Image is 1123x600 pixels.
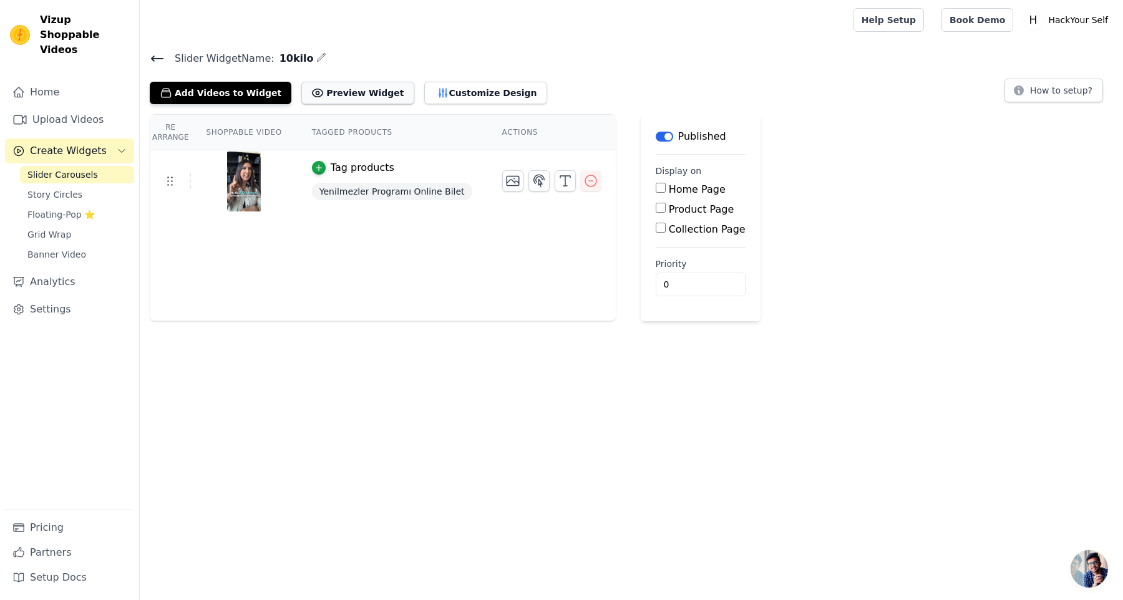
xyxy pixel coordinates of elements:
div: Açık sohbet [1071,550,1108,588]
a: Settings [5,297,134,322]
button: Preview Widget [301,82,414,104]
a: Grid Wrap [20,226,134,243]
button: H HackYour Self [1023,9,1113,31]
p: Published [678,129,726,144]
text: H [1029,14,1038,26]
span: 10kilo [275,51,314,66]
a: Pricing [5,515,134,540]
label: Priority [656,258,746,270]
label: Home Page [669,183,726,195]
div: Edit Name [316,50,326,67]
a: Floating-Pop ⭐ [20,206,134,223]
img: vizup-images-6c2a.png [226,152,261,211]
label: Collection Page [669,223,746,235]
p: HackYour Self [1043,9,1113,31]
span: Yenilmezler Programı Online Bilet [312,183,472,200]
span: Vizup Shoppable Videos [40,12,129,57]
span: Create Widgets [30,143,107,158]
a: Setup Docs [5,565,134,590]
legend: Display on [656,165,702,177]
a: Help Setup [853,8,924,32]
button: Tag products [312,160,394,175]
a: How to setup? [1004,87,1103,99]
th: Shoppable Video [191,115,296,150]
button: Customize Design [424,82,547,104]
a: Slider Carousels [20,166,134,183]
a: Upload Videos [5,107,134,132]
th: Tagged Products [297,115,487,150]
span: Slider Carousels [27,168,98,181]
a: Analytics [5,269,134,294]
a: Story Circles [20,186,134,203]
span: Grid Wrap [27,228,71,241]
div: Tag products [331,160,394,175]
button: Add Videos to Widget [150,82,291,104]
th: Actions [487,115,616,150]
span: Banner Video [27,248,86,261]
a: Partners [5,540,134,565]
button: How to setup? [1004,79,1103,102]
span: Floating-Pop ⭐ [27,208,95,221]
button: Change Thumbnail [502,170,523,191]
a: Banner Video [20,246,134,263]
a: Home [5,80,134,105]
a: Book Demo [941,8,1013,32]
button: Create Widgets [5,138,134,163]
img: Vizup [10,25,30,45]
th: Re Arrange [150,115,191,150]
span: Story Circles [27,188,82,201]
label: Product Page [669,203,734,215]
span: Slider Widget Name: [165,51,275,66]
